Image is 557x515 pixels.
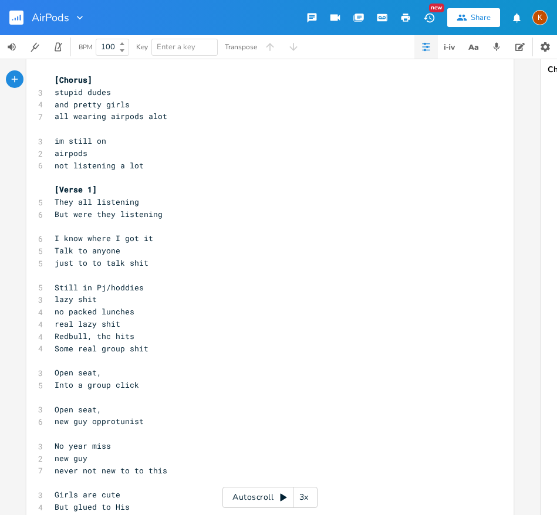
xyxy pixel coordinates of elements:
span: [Verse 1] [55,184,97,195]
span: Still in Pj/hoddies [55,282,144,293]
button: New [417,7,441,28]
span: But were they listening [55,209,163,219]
button: K [532,4,548,31]
span: stupid dudes [55,87,111,97]
div: Kat [532,10,548,25]
span: just to to talk shit [55,257,148,268]
span: Open seat, [55,367,102,378]
span: never not new to to this [55,465,167,476]
span: Redbull, thc hits [55,331,134,341]
span: not listening a lot [55,160,144,171]
div: BPM [79,44,92,50]
span: airpods [55,148,87,158]
span: [Chorus] [55,74,92,85]
span: Into a group click [55,380,139,390]
div: Transpose [225,43,257,50]
span: AirPods [32,12,69,23]
div: Share [471,12,491,23]
span: I know where I got it [55,233,153,243]
span: But glued to His [55,502,130,512]
span: and pretty girls [55,99,130,110]
span: im still on [55,135,106,146]
span: no packed lunches [55,306,134,317]
span: lazy shit [55,294,97,304]
span: Girls are cute [55,489,120,500]
div: Key [136,43,148,50]
div: 3x [293,487,315,508]
span: Some real group shit [55,343,148,354]
span: They all listening [55,196,139,207]
span: Talk to anyone [55,245,120,256]
span: real lazy shit [55,319,120,329]
div: Autoscroll [222,487,318,508]
span: new guy [55,453,87,463]
span: Open seat, [55,404,102,415]
span: new guy opprotunist [55,416,144,426]
span: Enter a key [157,42,195,52]
button: Share [447,8,500,27]
span: No year miss [55,441,111,451]
span: all wearing airpods alot [55,111,167,121]
div: New [429,4,444,12]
